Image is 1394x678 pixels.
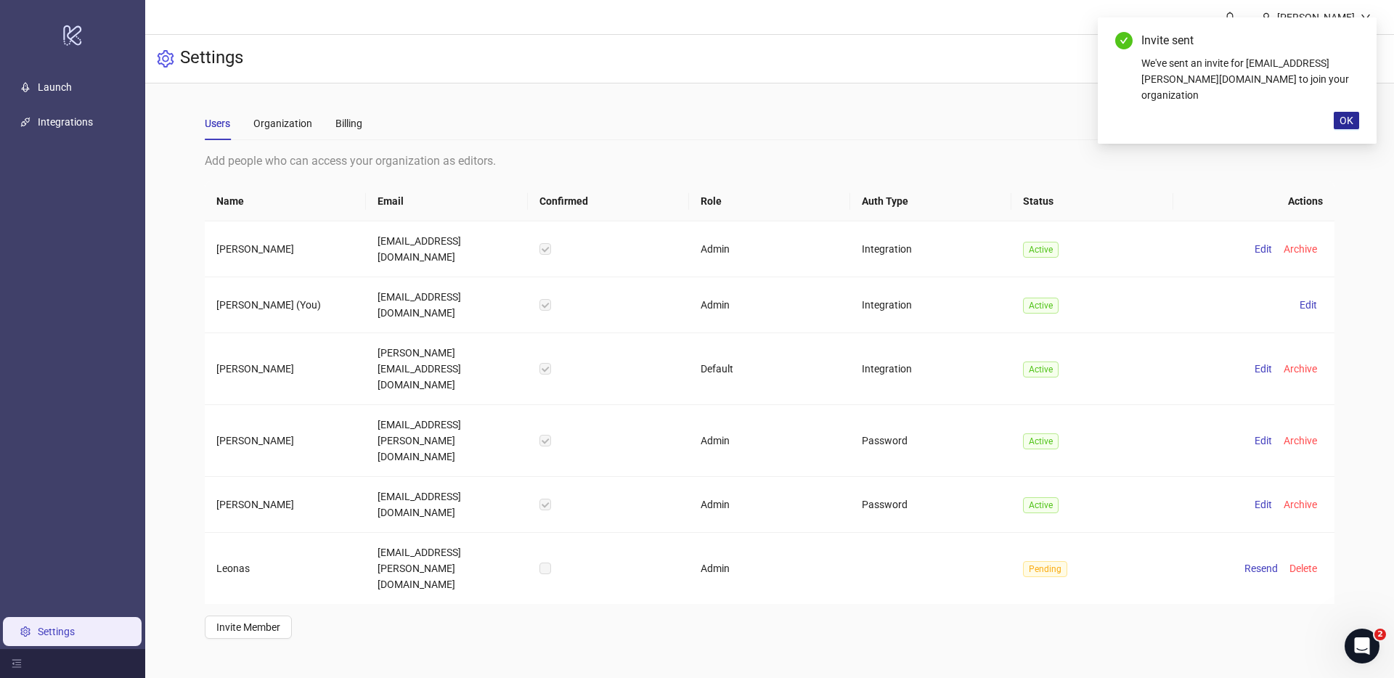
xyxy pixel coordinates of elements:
[1239,560,1284,577] button: Resend
[1255,243,1272,255] span: Edit
[12,658,22,669] span: menu-fold
[205,221,366,277] td: [PERSON_NAME]
[1011,181,1173,221] th: Status
[1255,435,1272,446] span: Edit
[38,81,72,93] a: Launch
[335,115,362,131] div: Billing
[1294,296,1323,314] button: Edit
[689,405,850,477] td: Admin
[205,181,366,221] th: Name
[1284,363,1317,375] span: Archive
[1244,563,1278,574] span: Resend
[366,277,527,333] td: [EMAIL_ADDRESS][DOMAIN_NAME]
[850,405,1011,477] td: Password
[1345,629,1379,663] iframe: Intercom live chat
[1023,242,1059,258] span: Active
[1023,362,1059,377] span: Active
[366,221,527,277] td: [EMAIL_ADDRESS][DOMAIN_NAME]
[1255,363,1272,375] span: Edit
[1023,497,1059,513] span: Active
[1334,112,1359,129] button: OK
[1249,240,1278,258] button: Edit
[1300,299,1317,311] span: Edit
[1289,563,1317,574] span: Delete
[1284,435,1317,446] span: Archive
[1278,360,1323,377] button: Archive
[1225,12,1235,22] span: bell
[1374,629,1386,640] span: 2
[1284,499,1317,510] span: Archive
[157,50,174,68] span: setting
[1023,561,1067,577] span: Pending
[850,477,1011,533] td: Password
[216,621,280,633] span: Invite Member
[180,46,243,71] h3: Settings
[689,533,850,604] td: Admin
[38,626,75,637] a: Settings
[205,115,230,131] div: Users
[1249,432,1278,449] button: Edit
[366,181,527,221] th: Email
[205,405,366,477] td: [PERSON_NAME]
[1023,298,1059,314] span: Active
[366,405,527,477] td: [EMAIL_ADDRESS][PERSON_NAME][DOMAIN_NAME]
[1278,432,1323,449] button: Archive
[366,333,527,405] td: [PERSON_NAME][EMAIL_ADDRESS][DOMAIN_NAME]
[1261,12,1271,23] span: user
[205,152,1334,170] div: Add people who can access your organization as editors.
[1255,499,1272,510] span: Edit
[850,221,1011,277] td: Integration
[366,533,527,604] td: [EMAIL_ADDRESS][PERSON_NAME][DOMAIN_NAME]
[850,277,1011,333] td: Integration
[528,181,689,221] th: Confirmed
[1249,496,1278,513] button: Edit
[205,533,366,604] td: Leonas
[205,333,366,405] td: [PERSON_NAME]
[1271,9,1361,25] div: [PERSON_NAME]
[366,477,527,533] td: [EMAIL_ADDRESS][DOMAIN_NAME]
[850,333,1011,405] td: Integration
[689,333,850,405] td: Default
[689,181,850,221] th: Role
[1340,115,1353,126] span: OK
[1343,32,1359,48] a: Close
[1141,55,1359,103] div: We've sent an invite for [EMAIL_ADDRESS][PERSON_NAME][DOMAIN_NAME] to join your organization
[253,115,312,131] div: Organization
[1284,243,1317,255] span: Archive
[689,277,850,333] td: Admin
[1141,32,1359,49] div: Invite sent
[205,616,292,639] button: Invite Member
[1361,12,1371,23] span: down
[1249,360,1278,377] button: Edit
[1284,560,1323,577] button: Delete
[1173,181,1334,221] th: Actions
[689,221,850,277] td: Admin
[1278,496,1323,513] button: Archive
[1023,433,1059,449] span: Active
[850,181,1011,221] th: Auth Type
[205,277,366,333] td: [PERSON_NAME] (You)
[205,477,366,533] td: [PERSON_NAME]
[689,477,850,533] td: Admin
[1115,32,1133,49] span: check-circle
[38,116,93,128] a: Integrations
[1278,240,1323,258] button: Archive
